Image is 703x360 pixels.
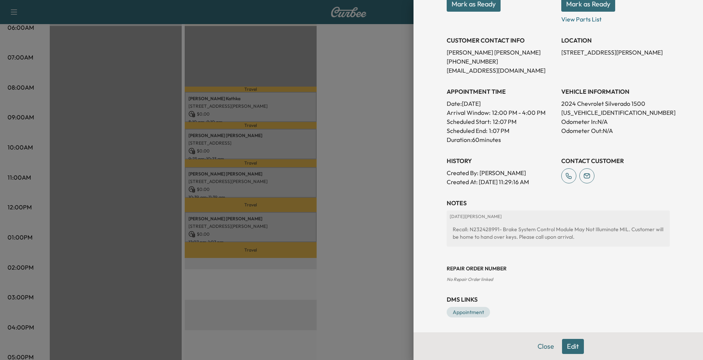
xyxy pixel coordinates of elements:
[447,87,555,96] h3: APPOINTMENT TIME
[447,99,555,108] p: Date: [DATE]
[562,339,584,354] button: Edit
[489,126,509,135] p: 1:07 PM
[447,48,555,57] p: [PERSON_NAME] [PERSON_NAME]
[561,108,670,117] p: [US_VEHICLE_IDENTIFICATION_NUMBER]
[447,295,670,304] h3: DMS Links
[561,117,670,126] p: Odometer In: N/A
[447,117,491,126] p: Scheduled Start:
[447,198,670,207] h3: NOTES
[447,108,555,117] p: Arrival Window:
[493,117,516,126] p: 12:07 PM
[447,66,555,75] p: [EMAIL_ADDRESS][DOMAIN_NAME]
[561,99,670,108] p: 2024 Chevrolet Silverado 1500
[561,87,670,96] h3: VEHICLE INFORMATION
[561,126,670,135] p: Odometer Out: N/A
[561,12,670,24] p: View Parts List
[492,108,545,117] span: 12:00 PM - 4:00 PM
[447,276,493,282] span: No Repair Order linked
[447,135,555,144] p: Duration: 60 minutes
[450,223,667,244] div: Recall: N232428991- Brake System Control Module May Not Illuminate MIL. Customer will be home to ...
[447,36,555,45] h3: CUSTOMER CONTACT INFO
[447,307,490,317] a: Appointment
[447,156,555,165] h3: History
[561,156,670,165] h3: CONTACT CUSTOMER
[561,36,670,45] h3: LOCATION
[561,48,670,57] p: [STREET_ADDRESS][PERSON_NAME]
[447,57,555,66] p: [PHONE_NUMBER]
[447,126,487,135] p: Scheduled End:
[533,339,559,354] button: Close
[447,168,555,177] p: Created By : [PERSON_NAME]
[447,265,670,272] h3: Repair Order number
[447,177,555,186] p: Created At : [DATE] 11:29:16 AM
[450,214,667,220] p: [DATE] | [PERSON_NAME]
